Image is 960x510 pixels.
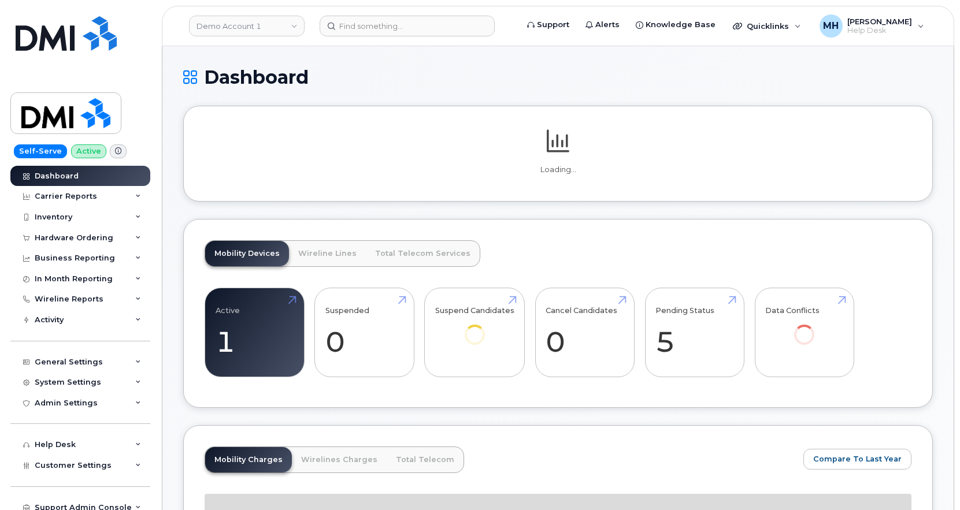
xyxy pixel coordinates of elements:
a: Wireline Lines [289,241,366,266]
p: Loading... [205,165,911,175]
a: Suspended 0 [325,295,403,371]
a: Mobility Devices [205,241,289,266]
a: Pending Status 5 [655,295,733,371]
a: Data Conflicts [765,295,843,361]
a: Mobility Charges [205,447,292,472]
a: Active 1 [216,295,294,371]
a: Total Telecom [387,447,464,472]
h1: Dashboard [183,67,933,87]
span: Compare To Last Year [813,453,902,464]
a: Cancel Candidates 0 [546,295,624,371]
a: Wirelines Charges [292,447,387,472]
button: Compare To Last Year [803,449,911,470]
a: Total Telecom Services [366,241,480,266]
a: Suspend Candidates [435,295,514,361]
